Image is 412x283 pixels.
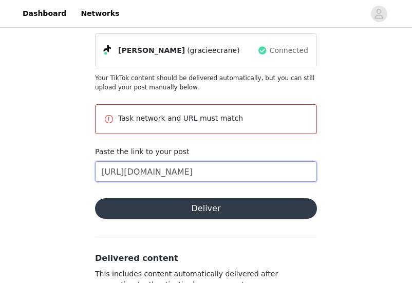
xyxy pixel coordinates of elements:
[95,198,317,219] button: Deliver
[187,45,239,56] span: (gracieecrane)
[16,2,72,25] a: Dashboard
[95,147,190,156] label: Paste the link to your post
[95,252,317,265] h3: Delivered content
[270,45,308,56] span: Connected
[374,6,384,22] div: avatar
[118,113,308,124] p: Task network and URL must match
[95,161,317,182] input: Paste the link to your content here
[74,2,125,25] a: Networks
[118,45,185,56] span: [PERSON_NAME]
[95,73,317,92] p: Your TikTok content should be delivered automatically, but you can still upload your post manuall...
